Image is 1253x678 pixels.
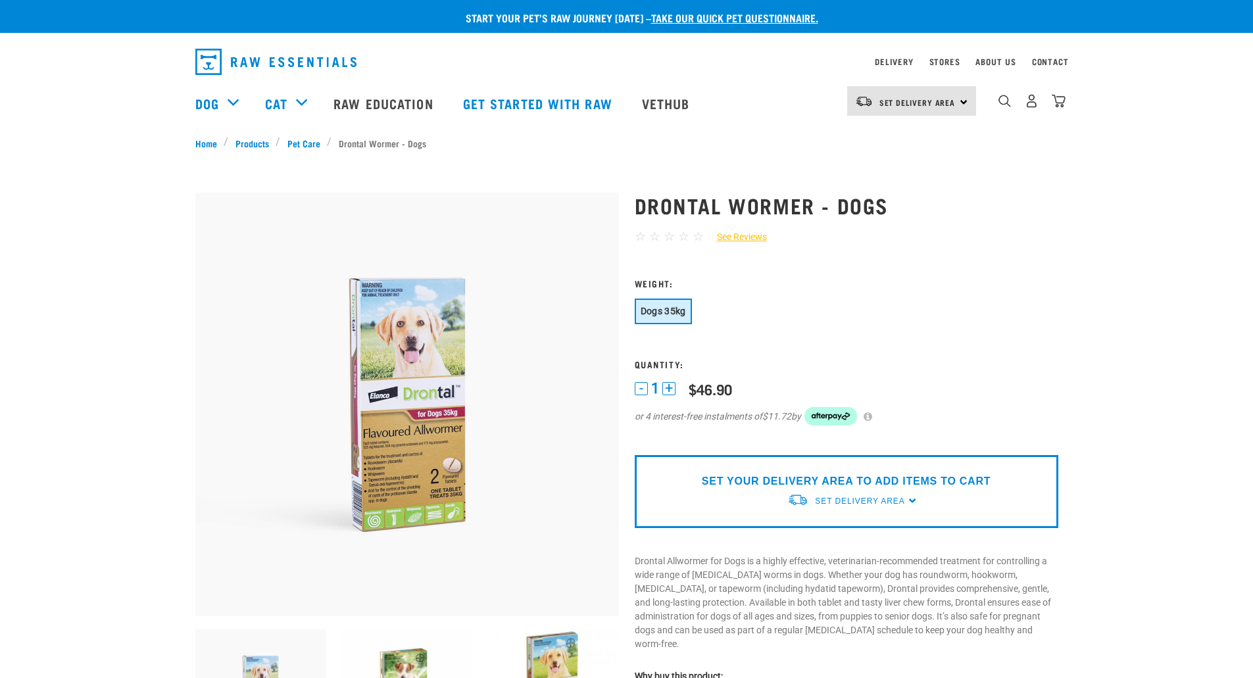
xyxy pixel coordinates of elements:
[998,95,1011,107] img: home-icon-1@2x.png
[195,193,619,616] img: RE Product Shoot 2023 Nov8661
[228,136,276,150] a: Products
[1025,94,1039,108] img: user.png
[635,278,1058,288] h3: Weight:
[678,229,689,244] span: ☆
[787,493,808,507] img: van-moving.png
[693,229,704,244] span: ☆
[664,229,675,244] span: ☆
[651,381,659,395] span: 1
[635,193,1058,217] h1: Drontal Wormer - Dogs
[635,407,1058,425] div: or 4 interest-free instalments of by
[195,93,219,113] a: Dog
[702,473,991,489] p: SET YOUR DELIVERY AREA TO ADD ITEMS TO CART
[704,230,767,244] a: See Reviews
[762,410,791,424] span: $11.72
[879,100,956,105] span: Set Delivery Area
[929,59,960,64] a: Stores
[185,43,1069,80] nav: dropdown navigation
[689,381,732,397] div: $46.90
[855,95,873,107] img: van-moving.png
[320,77,449,130] a: Raw Education
[195,136,1058,150] nav: breadcrumbs
[450,77,629,130] a: Get started with Raw
[975,59,1016,64] a: About Us
[875,59,913,64] a: Delivery
[1032,59,1069,64] a: Contact
[635,299,692,324] button: Dogs 35kg
[649,229,660,244] span: ☆
[280,136,327,150] a: Pet Care
[651,14,818,20] a: take our quick pet questionnaire.
[641,306,686,316] span: Dogs 35kg
[265,93,287,113] a: Cat
[635,554,1058,651] p: Drontal Allwormer for Dogs is a highly effective, veterinarian-recommended treatment for controll...
[804,407,857,425] img: Afterpay
[629,77,706,130] a: Vethub
[195,136,224,150] a: Home
[635,359,1058,369] h3: Quantity:
[635,229,646,244] span: ☆
[815,496,904,506] span: Set Delivery Area
[635,382,648,395] button: -
[662,382,676,395] button: +
[1052,94,1066,108] img: home-icon@2x.png
[195,49,356,75] img: Raw Essentials Logo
